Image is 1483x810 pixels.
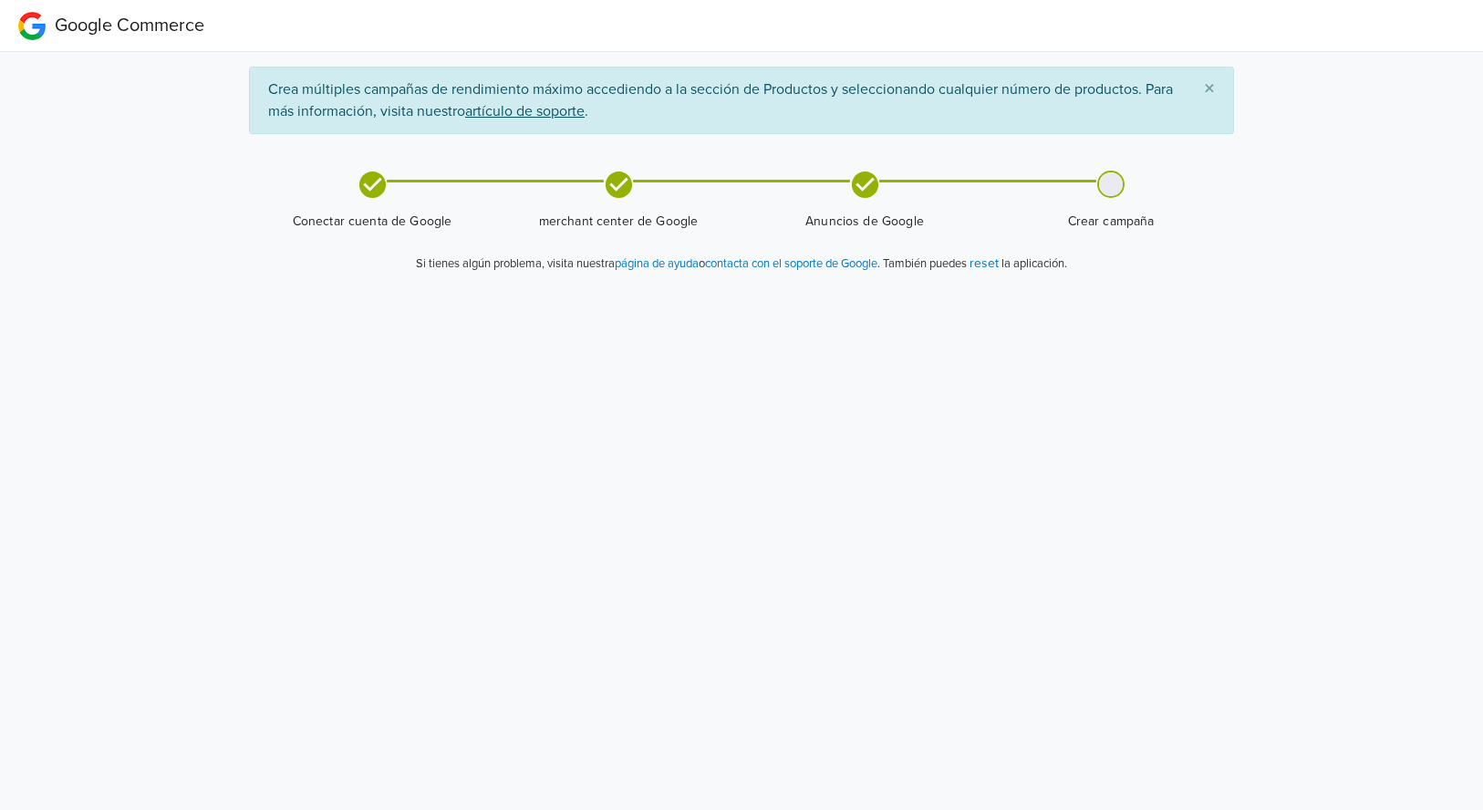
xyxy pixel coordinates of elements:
[55,15,204,36] span: Google Commerce
[1204,76,1215,102] span: ×
[880,253,1067,274] p: También puedes la aplicación.
[249,67,1234,134] div: Crea múltiples campañas de rendimiento máximo accediendo a la sección de Productos y seleccionand...
[1186,67,1233,111] button: Close
[995,213,1227,231] span: Crear campaña
[416,255,880,274] p: Si tienes algún problema, visita nuestra o .
[970,253,999,274] button: reset
[615,256,699,271] a: página de ayuda
[749,213,980,231] span: Anuncios de Google
[256,213,488,231] span: Conectar cuenta de Google
[705,256,877,271] a: contacta con el soporte de Google
[465,102,585,120] u: artículo de soporte
[503,213,734,231] span: merchant center de Google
